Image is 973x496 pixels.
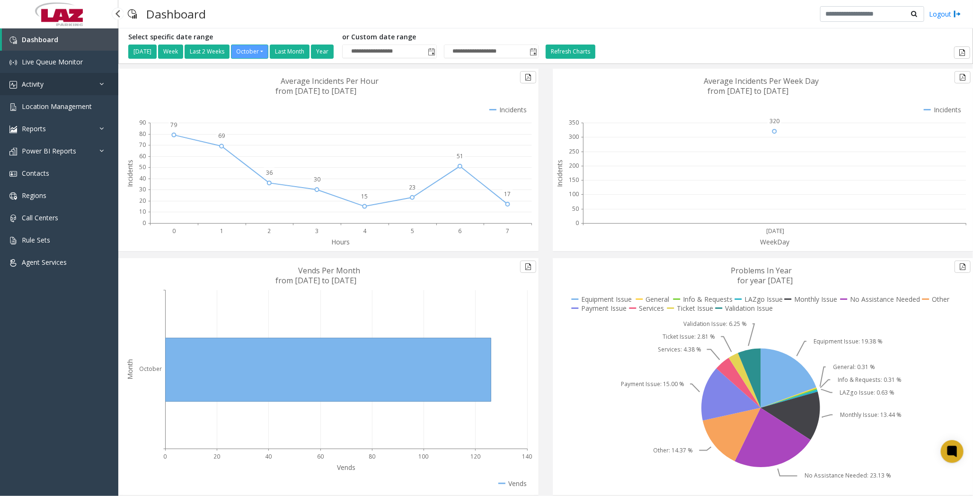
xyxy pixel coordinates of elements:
[139,174,146,182] text: 40
[139,152,146,160] text: 60
[409,183,416,191] text: 23
[139,130,146,138] text: 80
[954,9,961,19] img: logout
[369,452,375,460] text: 80
[955,71,971,83] button: Export to pdf
[9,103,17,111] img: 'icon'
[805,472,891,480] text: No Assistance Needed: 23.13 %
[139,365,162,373] text: October
[9,148,17,155] img: 'icon'
[139,163,146,171] text: 50
[22,80,44,89] span: Activity
[270,45,310,59] button: Last Month
[504,190,511,198] text: 17
[569,190,579,198] text: 100
[317,452,324,460] text: 60
[311,45,334,59] button: Year
[139,207,146,216] text: 10
[332,237,350,246] text: Hours
[9,81,17,89] img: 'icon'
[9,126,17,133] img: 'icon'
[185,45,230,59] button: Last 2 Weeks
[840,388,895,397] text: LAZgo Issue: 0.63 %
[9,170,17,178] img: 'icon'
[266,169,273,177] text: 36
[9,36,17,44] img: 'icon'
[546,45,595,59] button: Refresh Charts
[281,76,379,86] text: Average Incidents Per Hour
[139,197,146,205] text: 20
[767,227,785,235] text: [DATE]
[840,411,902,419] text: Monthly Issue: 13.44 %
[833,363,875,371] text: General: 0.31 %
[653,446,693,454] text: Other: 14.37 %
[458,227,461,235] text: 6
[569,176,579,184] text: 150
[139,185,146,193] text: 30
[838,376,902,384] text: Info & Requests: 0.31 %
[314,175,320,183] text: 30
[22,35,58,44] span: Dashboard
[528,45,538,58] span: Toggle popup
[128,45,157,59] button: [DATE]
[2,28,118,51] a: Dashboard
[522,452,532,460] text: 140
[22,146,76,155] span: Power BI Reports
[470,452,480,460] text: 120
[213,452,220,460] text: 20
[142,2,211,26] h3: Dashboard
[22,191,46,200] span: Regions
[569,162,579,170] text: 200
[267,227,271,235] text: 2
[683,320,747,328] text: Validation Issue: 6.25 %
[128,2,137,26] img: pageIcon
[621,380,684,388] text: Payment Issue: 15.00 %
[737,275,793,286] text: for year [DATE]
[419,452,429,460] text: 100
[125,160,134,187] text: Incidents
[315,227,318,235] text: 3
[22,258,67,267] span: Agent Services
[955,261,971,273] button: Export to pdf
[658,345,701,353] text: Services: 4.38 %
[520,71,536,83] button: Export to pdf
[361,192,368,200] text: 15
[363,227,367,235] text: 4
[220,227,223,235] text: 1
[575,219,579,227] text: 0
[22,235,50,244] span: Rule Sets
[457,152,463,160] text: 51
[128,33,335,41] h5: Select specific date range
[22,213,58,222] span: Call Centers
[265,452,272,460] text: 40
[9,215,17,222] img: 'icon'
[411,227,414,235] text: 5
[9,59,17,66] img: 'icon'
[708,86,788,96] text: from [DATE] to [DATE]
[572,205,579,213] text: 50
[218,132,225,140] text: 69
[520,261,536,273] button: Export to pdf
[569,133,579,141] text: 300
[954,46,970,59] button: Export to pdf
[770,117,779,125] text: 320
[142,219,146,227] text: 0
[663,333,715,341] text: Ticket Issue: 2.81 %
[22,102,92,111] span: Location Management
[337,463,355,472] text: Vends
[569,147,579,155] text: 250
[22,169,49,178] span: Contacts
[139,118,146,126] text: 90
[275,86,356,96] text: from [DATE] to [DATE]
[164,452,167,460] text: 0
[704,76,819,86] text: Average Incidents Per Week Day
[9,259,17,267] img: 'icon'
[125,360,134,380] text: Month
[506,227,509,235] text: 7
[9,237,17,244] img: 'icon'
[814,337,883,345] text: Equipment Issue: 19.38 %
[929,9,961,19] a: Logout
[9,192,17,200] img: 'icon'
[22,57,83,66] span: Live Queue Monitor
[426,45,436,58] span: Toggle popup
